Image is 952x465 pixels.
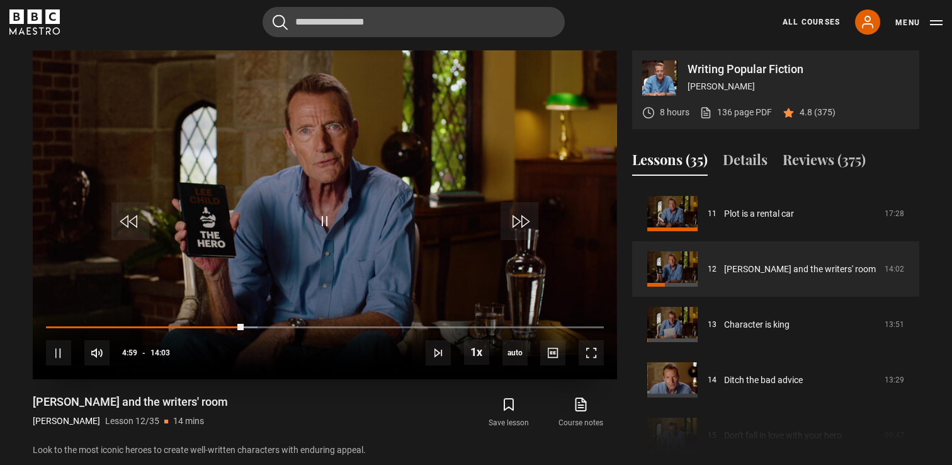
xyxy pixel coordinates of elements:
[84,340,110,365] button: Mute
[105,415,159,428] p: Lesson 12/35
[464,340,489,365] button: Playback Rate
[632,149,708,176] button: Lessons (35)
[263,7,565,37] input: Search
[33,50,617,379] video-js: Video Player
[724,374,803,387] a: Ditch the bad advice
[723,149,768,176] button: Details
[502,340,528,365] div: Current quality: 720p
[9,9,60,35] svg: BBC Maestro
[895,16,943,29] button: Toggle navigation
[46,340,71,365] button: Pause
[122,342,137,364] span: 4:59
[724,318,790,331] a: Character is king
[724,207,794,221] a: Plot is a rental car
[724,263,876,276] a: [PERSON_NAME] and the writers' room
[545,394,617,431] a: Course notes
[46,326,604,329] div: Progress Bar
[473,394,545,431] button: Save lesson
[700,106,772,119] a: 136 page PDF
[142,348,145,357] span: -
[688,80,909,93] p: [PERSON_NAME]
[783,149,866,176] button: Reviews (375)
[426,340,451,365] button: Next Lesson
[540,340,565,365] button: Captions
[33,394,228,410] h1: [PERSON_NAME] and the writers' room
[660,106,689,119] p: 8 hours
[579,340,604,365] button: Fullscreen
[273,14,288,30] button: Submit the search query
[688,64,909,75] p: Writing Popular Fiction
[173,415,204,428] p: 14 mins
[502,340,528,365] span: auto
[150,342,170,364] span: 14:03
[33,444,617,457] p: Look to the most iconic heroes to create well-written characters with enduring appeal.
[800,106,836,119] p: 4.8 (375)
[783,16,840,28] a: All Courses
[33,415,100,428] p: [PERSON_NAME]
